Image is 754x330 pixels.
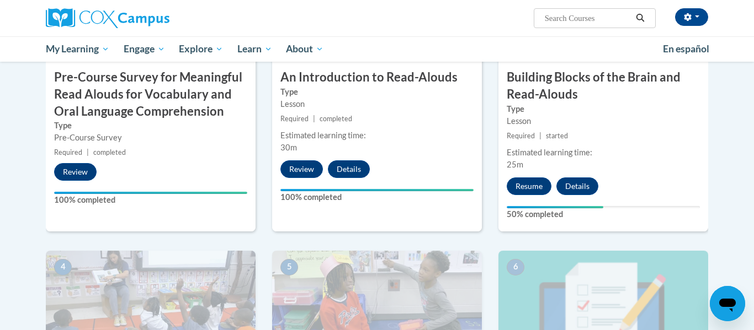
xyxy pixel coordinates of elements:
[507,206,603,208] div: Your progress
[320,115,352,123] span: completed
[539,132,541,140] span: |
[328,160,370,178] button: Details
[507,259,524,275] span: 6
[54,120,247,132] label: Type
[54,132,247,144] div: Pre-Course Survey
[507,103,700,115] label: Type
[507,177,551,195] button: Resume
[280,259,298,275] span: 5
[279,36,331,62] a: About
[87,148,89,156] span: |
[546,132,568,140] span: started
[54,259,72,275] span: 4
[675,8,708,26] button: Account Settings
[507,160,523,169] span: 25m
[54,163,97,181] button: Review
[280,98,474,110] div: Lesson
[54,148,82,156] span: Required
[313,115,315,123] span: |
[93,148,126,156] span: completed
[280,191,474,203] label: 100% completed
[179,42,223,56] span: Explore
[656,37,716,61] a: En español
[507,115,700,127] div: Lesson
[29,36,725,62] div: Main menu
[544,12,632,25] input: Search Courses
[632,12,649,25] button: Search
[286,42,323,56] span: About
[116,36,172,62] a: Engage
[46,42,109,56] span: My Learning
[280,129,474,142] div: Estimated learning time:
[172,36,230,62] a: Explore
[237,42,272,56] span: Learn
[556,177,598,195] button: Details
[54,194,247,206] label: 100% completed
[39,36,116,62] a: My Learning
[230,36,279,62] a: Learn
[280,86,474,98] label: Type
[507,147,700,159] div: Estimated learning time:
[46,8,169,28] img: Cox Campus
[54,192,247,194] div: Your progress
[272,69,482,86] h3: An Introduction to Read-Alouds
[46,69,256,120] h3: Pre-Course Survey for Meaningful Read Alouds for Vocabulary and Oral Language Comprehension
[124,42,165,56] span: Engage
[507,208,700,220] label: 50% completed
[46,8,256,28] a: Cox Campus
[507,132,535,140] span: Required
[280,189,474,191] div: Your progress
[498,69,708,103] h3: Building Blocks of the Brain and Read-Alouds
[280,115,309,123] span: Required
[280,160,323,178] button: Review
[663,43,709,55] span: En español
[280,143,297,152] span: 30m
[710,286,745,321] iframe: Button to launch messaging window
